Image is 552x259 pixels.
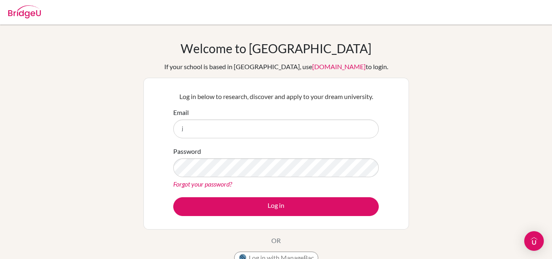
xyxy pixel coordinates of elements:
h1: Welcome to [GEOGRAPHIC_DATA] [181,41,371,56]
p: Log in below to research, discover and apply to your dream university. [173,92,379,101]
a: [DOMAIN_NAME] [312,63,366,70]
button: Log in [173,197,379,216]
img: Bridge-U [8,5,41,18]
p: OR [271,236,281,245]
label: Email [173,108,189,117]
label: Password [173,146,201,156]
div: If your school is based in [GEOGRAPHIC_DATA], use to login. [164,62,388,72]
div: Open Intercom Messenger [524,231,544,251]
a: Forgot your password? [173,180,232,188]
